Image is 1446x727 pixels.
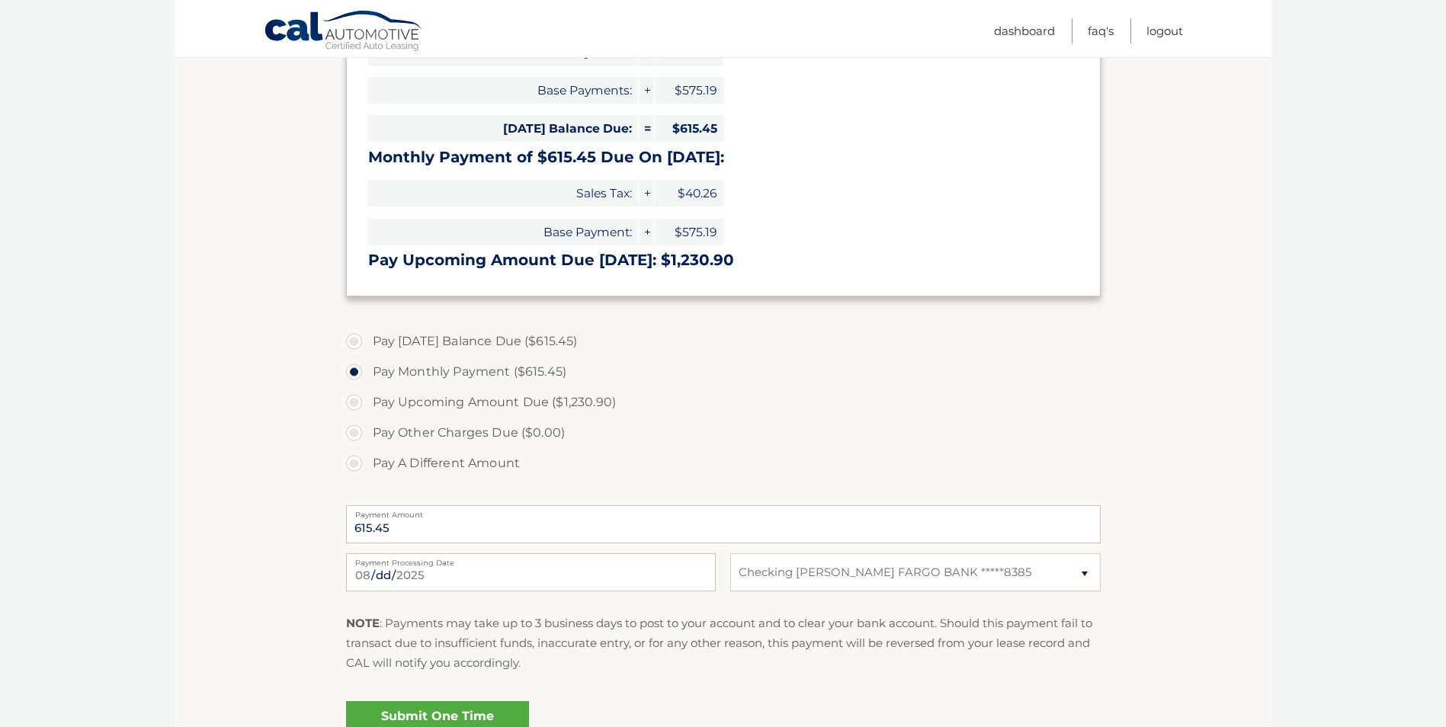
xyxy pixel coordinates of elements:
span: + [639,180,654,207]
label: Pay [DATE] Balance Due ($615.45) [346,326,1101,357]
span: Sales Tax: [368,180,638,207]
a: Logout [1146,18,1183,43]
a: Cal Automotive [264,10,424,54]
span: $40.26 [655,180,723,207]
input: Payment Amount [346,505,1101,543]
span: + [639,219,654,245]
p: : Payments may take up to 3 business days to post to your account and to clear your bank account.... [346,613,1101,674]
label: Pay Monthly Payment ($615.45) [346,357,1101,387]
strong: NOTE [346,616,380,630]
span: Base Payment: [368,219,638,245]
span: Base Payments: [368,77,638,104]
span: $575.19 [655,77,723,104]
a: FAQ's [1088,18,1114,43]
label: Payment Amount [346,505,1101,517]
h3: Monthly Payment of $615.45 Due On [DATE]: [368,148,1079,167]
span: $615.45 [655,115,723,142]
label: Pay A Different Amount [346,448,1101,479]
label: Pay Other Charges Due ($0.00) [346,418,1101,448]
span: $575.19 [655,219,723,245]
a: Dashboard [994,18,1055,43]
span: [DATE] Balance Due: [368,115,638,142]
span: + [639,77,654,104]
h3: Pay Upcoming Amount Due [DATE]: $1,230.90 [368,251,1079,270]
label: Payment Processing Date [346,553,716,565]
input: Payment Date [346,553,716,591]
label: Pay Upcoming Amount Due ($1,230.90) [346,387,1101,418]
span: = [639,115,654,142]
